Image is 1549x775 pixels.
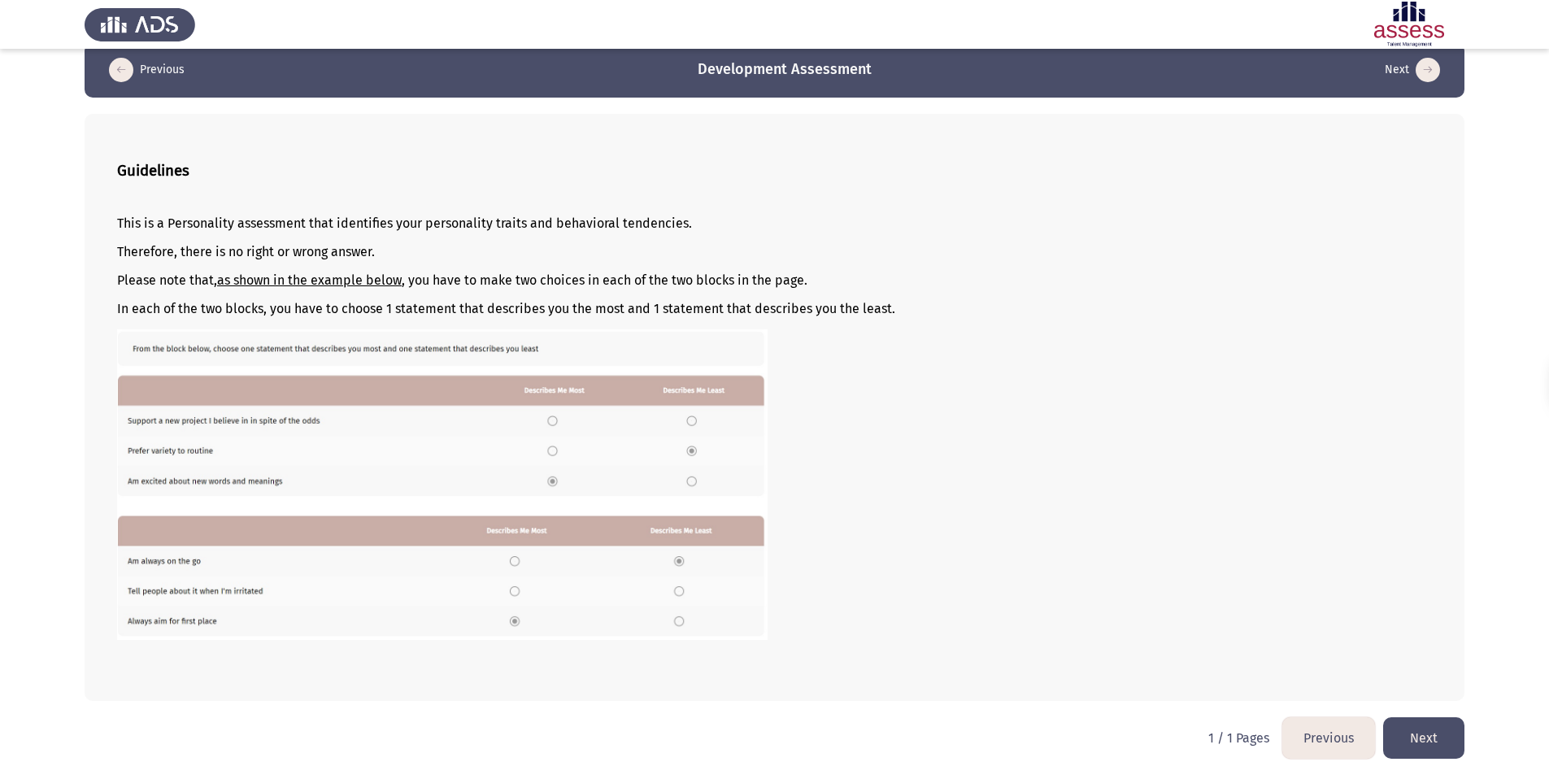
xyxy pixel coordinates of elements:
[1380,57,1445,83] button: load next page
[1208,730,1269,746] p: 1 / 1 Pages
[217,272,402,288] u: as shown in the example below
[117,244,1432,259] p: Therefore, there is no right or wrong answer.
[1354,2,1464,47] img: Assessment logo of Development Assessment R1 (EN/AR)
[1383,717,1464,759] button: load next page
[117,216,1432,231] p: This is a Personality assessment that identifies your personality traits and behavioral tendencies.
[117,301,1432,316] p: In each of the two blocks, you have to choose 1 statement that describes you the most and 1 state...
[698,59,872,80] h3: Development Assessment
[104,57,189,83] button: load previous page
[117,329,768,639] img: QURTIE9DTSBFTi5qcGcxNjM2MDE0NDQzNTMw.jpg
[1282,717,1375,759] button: load previous page
[117,272,1432,288] p: Please note that, , you have to make two choices in each of the two blocks in the page.
[117,162,189,180] b: Guidelines
[85,2,195,47] img: Assess Talent Management logo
